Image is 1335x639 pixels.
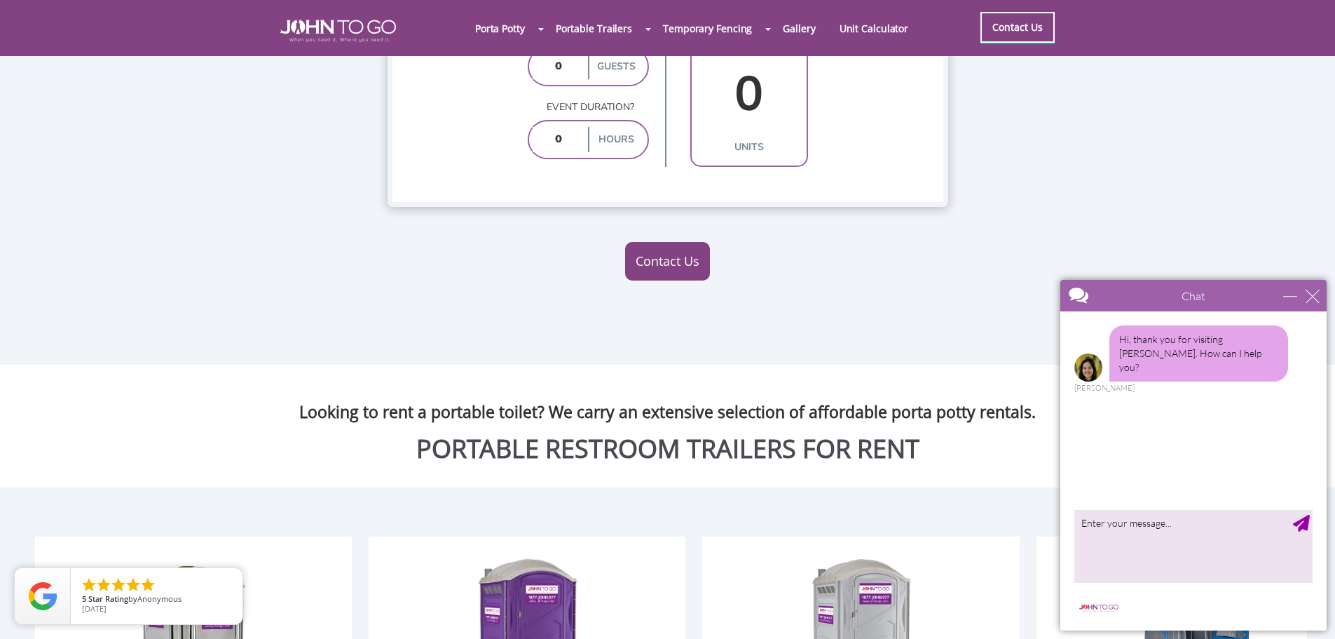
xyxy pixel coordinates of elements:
[82,603,107,614] span: [DATE]
[11,435,1324,463] h2: PORTABLE RESTROOM TRAILERS FOR RENT
[588,54,644,79] label: guests
[82,593,86,604] span: 5
[828,13,921,43] a: Unit Calculator
[651,13,764,43] a: Temporary Fencing
[695,54,803,135] input: 0
[980,12,1055,43] a: Contact Us
[1052,271,1335,639] iframe: Live Chat Box
[771,13,827,43] a: Gallery
[139,577,156,593] li: 
[695,135,803,160] label: units
[625,242,710,281] a: Contact Us
[544,13,644,43] a: Portable Trailers
[110,577,127,593] li: 
[533,127,585,152] input: 0
[137,593,182,604] span: Anonymous
[88,593,128,604] span: Star Rating
[280,20,396,42] img: JOHN to go
[588,127,644,152] label: hours
[11,379,1324,421] h3: Looking to rent a portable toilet? We carry an extensive selection of affordable porta potty rent...
[82,595,231,605] span: by
[81,577,97,593] li: 
[125,577,142,593] li: 
[533,54,585,79] input: 0
[463,13,537,43] a: Porta Potty
[528,100,649,114] p: Event duration?
[29,582,57,610] img: Review Rating
[95,577,112,593] li: 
